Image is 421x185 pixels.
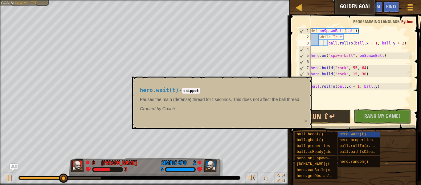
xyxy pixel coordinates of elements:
[13,1,15,5] span: :
[140,96,300,103] p: Pauses the main (defense) thread for t seconds. This does not affect the ball thread.
[274,172,287,185] button: Toggle fullscreen
[294,110,351,124] button: Run ⇧↵
[364,112,400,120] span: Rank My Game!
[161,167,163,172] div: 5
[298,40,311,46] div: 3
[161,159,186,167] div: Simple CPU
[262,173,268,183] span: ♫
[297,150,343,154] span: ball.isReady(ability)
[304,118,308,124] button: ×
[125,167,127,172] div: 3
[340,160,369,164] span: hero.random()
[403,1,418,16] button: Show game menu
[297,144,330,148] span: ball properties
[370,3,380,9] span: Ask AI
[190,159,196,164] div: 2
[299,59,311,65] div: 6
[354,109,411,124] button: Rank My Game!
[340,132,366,137] span: hero.wait(t)
[366,1,383,13] button: Ask AI
[299,28,311,34] div: 1
[71,159,84,172] img: thang_avatar_frame.png
[15,1,37,5] span: Incomplete
[92,159,98,164] div: 0
[386,3,396,9] span: Hints
[140,106,176,111] em: Coach.
[140,87,179,93] span: hero.wait(t)
[299,53,311,59] div: 5
[140,87,300,93] h4: -
[297,138,323,142] span: ball.ghost()
[182,88,200,94] code: snippet
[299,65,311,71] div: 7
[299,71,311,77] div: 8
[261,172,271,185] button: ♫
[297,132,323,137] span: ball.boost()
[401,19,413,24] span: Python
[10,164,18,171] button: Ask AI
[140,106,162,111] span: Granted by
[245,172,258,185] button: Adjust volume
[297,168,339,172] span: hero.canBuild(x, y)
[1,1,13,5] span: Goals
[297,174,350,178] span: hero.getObstacleAt(x, y)
[297,156,350,161] span: hero.on("spawn-ball", f)
[340,144,377,148] span: ball.rollTo(x, y)
[340,150,388,154] span: ball.pathIsClear(x, y)
[203,159,217,172] img: thang_avatar_frame.png
[3,172,15,185] button: Ctrl + P: Play
[298,34,311,40] div: 2
[297,162,352,166] span: [DOMAIN_NAME](type, x, y)
[353,19,399,24] span: Programming language
[101,159,137,167] div: [PERSON_NAME]
[399,19,401,24] span: :
[340,138,373,142] span: hero properties
[299,46,311,53] div: 4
